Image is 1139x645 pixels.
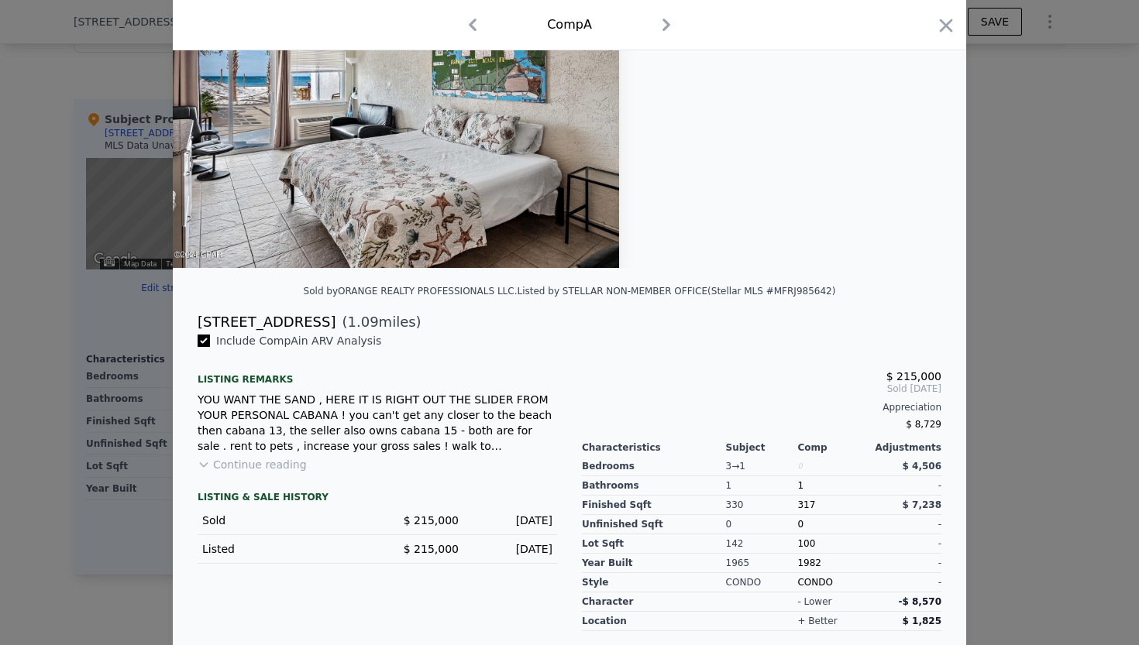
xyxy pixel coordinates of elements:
[903,499,941,510] span: $ 7,238
[582,401,941,413] div: Appreciation
[903,616,941,626] span: $ 1,825
[726,441,798,454] div: Subject
[198,457,307,472] button: Continue reading
[797,573,869,592] div: CONDO
[404,514,459,527] span: $ 215,000
[471,541,552,557] div: [DATE]
[869,554,941,573] div: -
[582,476,726,496] div: Bathrooms
[210,335,387,347] span: Include Comp A in ARV Analysis
[582,534,726,554] div: Lot Sqft
[582,612,726,631] div: location
[726,534,798,554] div: 142
[797,554,869,573] div: 1982
[869,534,941,554] div: -
[582,457,726,476] div: Bedrooms
[797,538,815,549] span: 100
[797,476,869,496] div: 1
[582,592,726,612] div: character
[797,499,815,510] span: 317
[198,491,557,506] div: LISTING & SALE HISTORY
[517,286,835,297] div: Listed by STELLAR NON-MEMBER OFFICE (Stellar MLS #MFRJ985642)
[906,419,941,430] span: $ 8,729
[726,457,798,476] div: 3 → 1
[198,361,557,386] div: Listing remarks
[198,311,336,333] div: [STREET_ADDRESS]
[471,513,552,528] div: [DATE]
[869,515,941,534] div: -
[869,573,941,592] div: -
[726,476,798,496] div: 1
[198,392,557,454] div: YOU WANT THE SAND , HERE IT IS RIGHT OUT THE SLIDER FROM YOUR PERSONAL CABANA ! you can't get any...
[797,457,869,476] div: 0
[404,543,459,555] span: $ 215,000
[797,615,837,627] div: + better
[582,441,726,454] div: Characteristics
[582,383,941,395] span: Sold [DATE]
[886,370,941,383] span: $ 215,000
[869,476,941,496] div: -
[582,496,726,515] div: Finished Sqft
[202,541,365,557] div: Listed
[582,554,726,573] div: Year Built
[899,596,941,607] span: -$ 8,570
[869,441,941,454] div: Adjustments
[903,461,941,472] span: $ 4,506
[582,573,726,592] div: Style
[304,286,518,297] div: Sold by ORANGE REALTY PROFESSIONALS LLC .
[726,496,798,515] div: 330
[726,515,798,534] div: 0
[336,311,421,333] span: ( miles)
[547,15,592,34] div: Comp A
[582,515,726,534] div: Unfinished Sqft
[797,595,831,608] div: - lower
[202,513,365,528] div: Sold
[797,441,869,454] div: Comp
[797,519,803,530] span: 0
[348,314,379,330] span: 1.09
[726,554,798,573] div: 1965
[726,573,798,592] div: CONDO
